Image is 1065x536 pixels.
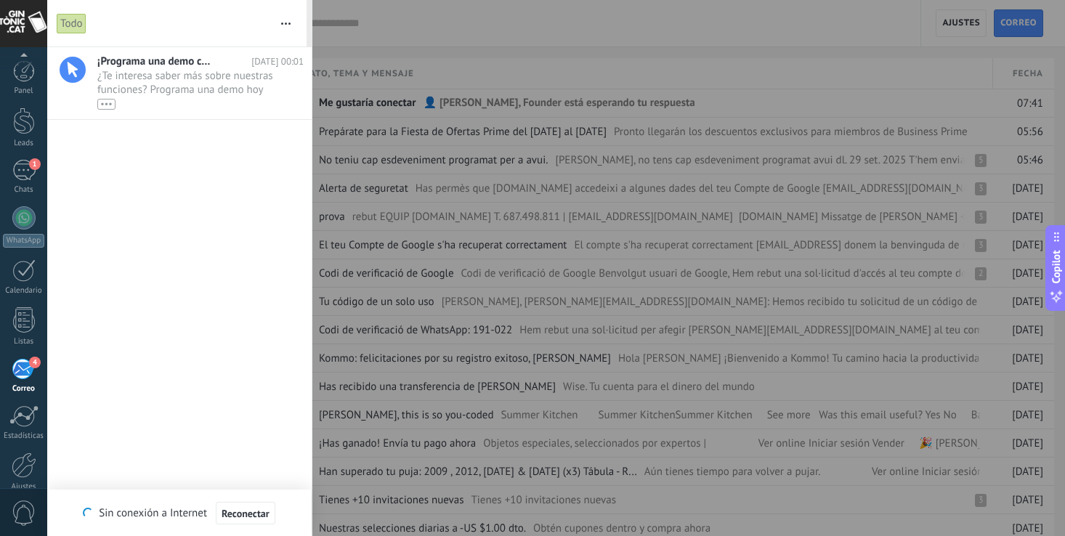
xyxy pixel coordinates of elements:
[97,69,276,110] span: ¿Te interesa saber más sobre nuestras funciones? Programa una demo hoy mismo!
[3,384,45,394] div: Correo
[97,54,214,68] span: ¡Programa una demo con un experto!
[29,357,41,368] span: 4
[29,158,41,170] span: 1
[3,286,45,296] div: Calendario
[216,502,275,525] button: Reconectar
[3,337,45,346] div: Listas
[3,431,45,441] div: Estadísticas
[1049,251,1064,284] span: Copilot
[57,13,86,34] div: Todo
[97,99,116,110] div: •••
[3,185,45,195] div: Chats
[3,139,45,148] div: Leads
[222,508,270,519] span: Reconectar
[3,234,44,248] div: WhatsApp
[251,54,304,68] span: [DATE] 00:01
[83,501,275,525] div: Sin conexión a Internet
[47,47,312,119] a: ¡Programa una demo con un experto! [DATE] 00:01 ¿Te interesa saber más sobre nuestras funciones? ...
[3,482,45,492] div: Ajustes
[3,86,45,96] div: Panel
